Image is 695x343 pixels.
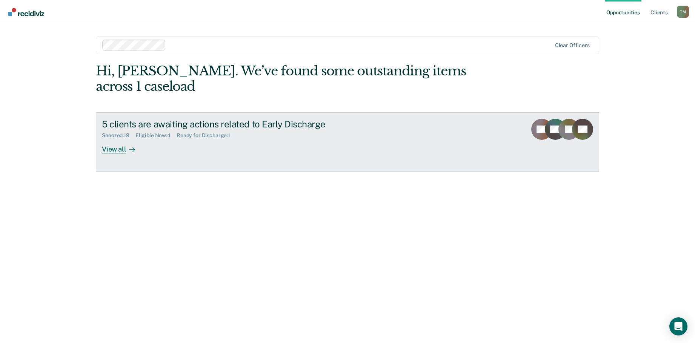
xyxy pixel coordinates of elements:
div: T M [677,6,689,18]
div: Ready for Discharge : 1 [177,132,236,139]
div: View all [102,139,144,153]
div: Hi, [PERSON_NAME]. We’ve found some outstanding items across 1 caseload [96,63,498,94]
div: Snoozed : 19 [102,132,135,139]
div: Open Intercom Messenger [669,317,687,335]
div: 5 clients are awaiting actions related to Early Discharge [102,119,367,130]
a: 5 clients are awaiting actions related to Early DischargeSnoozed:19Eligible Now:4Ready for Discha... [96,112,599,172]
div: Eligible Now : 4 [135,132,177,139]
button: Profile dropdown button [677,6,689,18]
img: Recidiviz [8,8,44,16]
div: Clear officers [555,42,590,49]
